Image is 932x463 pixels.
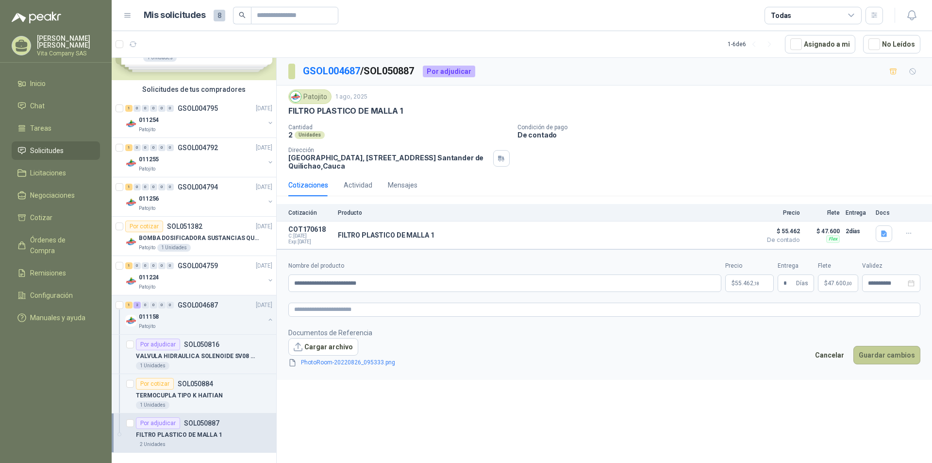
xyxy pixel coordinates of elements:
a: Por cotizarSOL050884TERMOCUPLA TIPO K HAITIAN1 Unidades [112,374,276,413]
div: 0 [142,184,149,190]
p: Patojito [139,283,155,291]
p: [DATE] [256,104,272,113]
div: Por cotizar [136,378,174,390]
div: 0 [142,144,149,151]
div: 2 [133,302,141,309]
p: [DATE] [256,143,272,153]
p: $55.462,18 [725,274,774,292]
p: Dirección [288,147,489,154]
p: SOL050884 [178,380,213,387]
span: ,18 [753,281,759,286]
a: Configuración [12,286,100,305]
a: Chat [12,97,100,115]
div: 0 [158,262,166,269]
span: search [239,12,246,18]
p: Patojito [139,205,155,212]
p: GSOL004792 [178,144,218,151]
div: 0 [158,144,166,151]
div: 1 Unidades [136,401,169,409]
div: 0 [142,105,149,112]
p: Precio [751,209,800,216]
a: 1 0 0 0 0 0 GSOL004759[DATE] Company Logo011224Patojito [125,260,274,291]
span: 47.600 [828,280,852,286]
p: Producto [338,209,746,216]
a: 1 0 0 0 0 0 GSOL004794[DATE] Company Logo011256Patojito [125,181,274,212]
p: $ 47.600 [806,225,840,237]
div: 0 [150,184,157,190]
div: 0 [133,144,141,151]
p: [DATE] [256,301,272,310]
span: Órdenes de Compra [30,235,91,256]
span: Chat [30,101,45,111]
div: 0 [158,105,166,112]
label: Entrega [778,261,814,271]
a: Manuales y ayuda [12,309,100,327]
a: Remisiones [12,264,100,282]
div: 0 [150,105,157,112]
p: [PERSON_NAME] [PERSON_NAME] [37,35,100,49]
a: 1 0 0 0 0 0 GSOL004795[DATE] Company Logo011254Patojito [125,103,274,134]
p: Patojito [139,244,155,252]
a: Tareas [12,119,100,137]
div: 0 [133,184,141,190]
div: 1 Unidades [136,362,169,370]
div: Flex [826,235,840,243]
div: 0 [166,184,174,190]
a: Cotizar [12,208,100,227]
div: 0 [166,302,174,309]
button: Guardar cambios [853,346,920,364]
span: C: [DATE] [288,233,332,239]
img: Company Logo [125,275,137,287]
div: 1 [125,105,133,112]
div: 1 [125,262,133,269]
span: $ [824,280,828,286]
p: Cantidad [288,124,510,131]
div: 0 [166,144,174,151]
span: Negociaciones [30,190,75,201]
a: Negociaciones [12,186,100,205]
div: 0 [158,302,166,309]
span: Manuales y ayuda [30,312,85,323]
span: Licitaciones [30,168,66,178]
label: Nombre del producto [288,261,721,271]
a: 1 0 0 0 0 0 GSOL004792[DATE] Company Logo011255Patojito [125,142,274,173]
p: GSOL004794 [178,184,218,190]
p: Docs [876,209,895,216]
p: FILTRO PLASTICO DE MALLA 1 [136,430,222,440]
div: 0 [158,184,166,190]
div: Unidades [295,131,325,139]
button: Asignado a mi [785,35,855,53]
p: Patojito [139,323,155,330]
div: 0 [150,144,157,151]
div: 1 - 6 de 6 [728,36,777,52]
span: Solicitudes [30,145,64,156]
span: Días [796,275,808,292]
p: [DATE] [256,183,272,192]
span: De contado [751,237,800,243]
p: [DATE] [256,222,272,231]
div: 0 [142,262,149,269]
p: Vita Company SAS [37,51,100,56]
div: Todas [771,10,791,21]
label: Validez [862,261,920,271]
span: Configuración [30,290,73,301]
div: Patojito [288,89,332,104]
img: Company Logo [125,236,137,248]
span: 55.462 [735,280,759,286]
p: Condición de pago [517,124,928,131]
p: Patojito [139,126,155,134]
p: 011255 [139,155,159,164]
img: Company Logo [290,91,301,102]
div: Actividad [344,180,372,190]
div: Cotizaciones [288,180,328,190]
div: 1 [125,302,133,309]
p: Entrega [846,209,870,216]
div: Por adjudicar [136,417,180,429]
p: BOMBA DOSIFICADORA SUSTANCIAS QUIMICAS [139,234,260,243]
img: Company Logo [125,118,137,130]
a: 1 2 0 0 0 0 GSOL004687[DATE] Company Logo011158Patojito [125,299,274,330]
span: ,00 [846,281,852,286]
a: Licitaciones [12,164,100,182]
p: 011254 [139,116,159,125]
div: 0 [133,262,141,269]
